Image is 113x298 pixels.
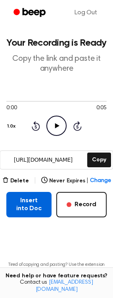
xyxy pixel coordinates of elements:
a: Beep [8,5,53,21]
a: [EMAIL_ADDRESS][DOMAIN_NAME] [36,280,93,292]
span: Change [90,177,111,185]
button: Insert into Doc [6,192,52,217]
h1: Your Recording is Ready [6,38,107,48]
button: 1.0x [6,120,18,133]
span: | [86,177,88,185]
p: Tired of copying and pasting? Use the extension to automatically insert your recordings. [6,262,107,274]
span: 0:00 [6,104,17,112]
button: Delete [2,177,29,185]
p: Copy the link and paste it anywhere [6,54,107,74]
a: Log Out [67,3,105,22]
span: | [34,176,36,186]
span: 0:05 [96,104,107,112]
button: Never Expires|Change [41,177,111,185]
button: Record [56,192,107,217]
button: Copy [87,153,111,167]
span: Contact us [5,279,108,293]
